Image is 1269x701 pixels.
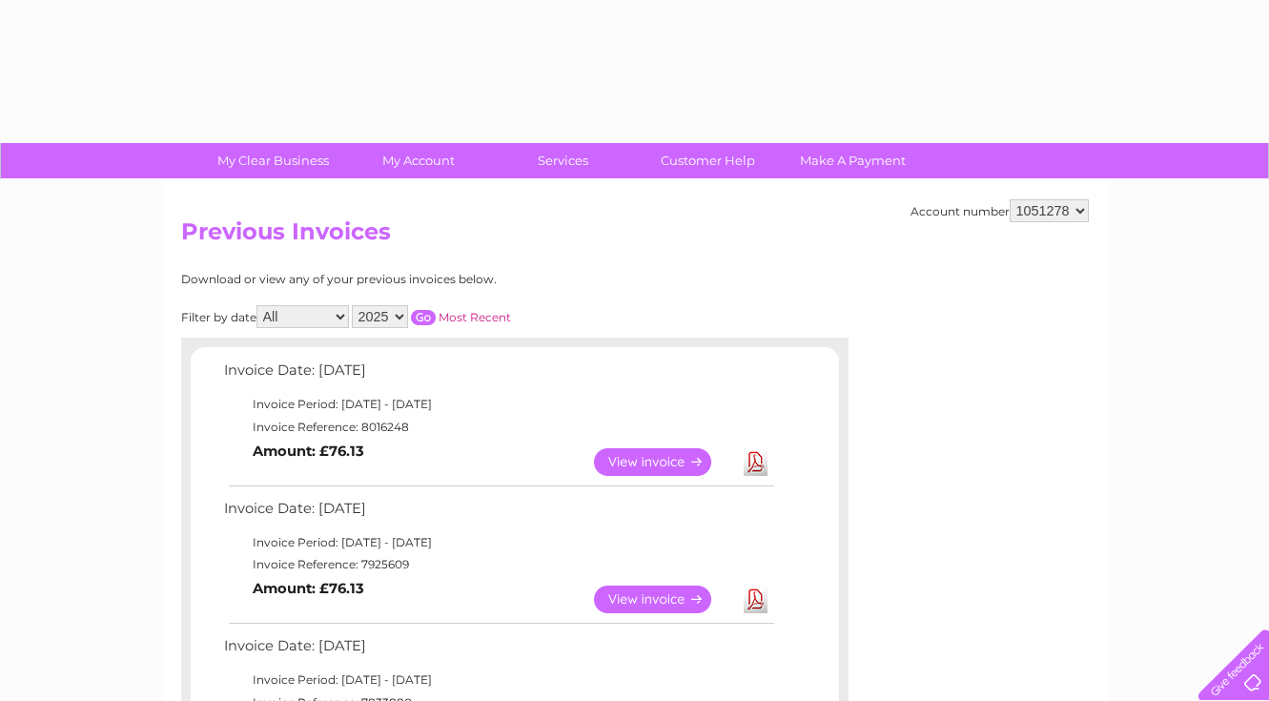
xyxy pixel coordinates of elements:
[219,358,777,393] td: Invoice Date: [DATE]
[181,218,1089,255] h2: Previous Invoices
[219,393,777,416] td: Invoice Period: [DATE] - [DATE]
[911,199,1089,222] div: Account number
[439,310,511,324] a: Most Recent
[181,273,682,286] div: Download or view any of your previous invoices below.
[194,143,352,178] a: My Clear Business
[339,143,497,178] a: My Account
[774,143,931,178] a: Make A Payment
[219,531,777,554] td: Invoice Period: [DATE] - [DATE]
[219,553,777,576] td: Invoice Reference: 7925609
[744,448,768,476] a: Download
[594,448,734,476] a: View
[594,586,734,613] a: View
[219,669,777,691] td: Invoice Period: [DATE] - [DATE]
[484,143,642,178] a: Services
[744,586,768,613] a: Download
[629,143,787,178] a: Customer Help
[219,496,777,531] td: Invoice Date: [DATE]
[253,580,364,597] b: Amount: £76.13
[219,633,777,669] td: Invoice Date: [DATE]
[181,305,682,328] div: Filter by date
[219,416,777,439] td: Invoice Reference: 8016248
[253,443,364,460] b: Amount: £76.13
